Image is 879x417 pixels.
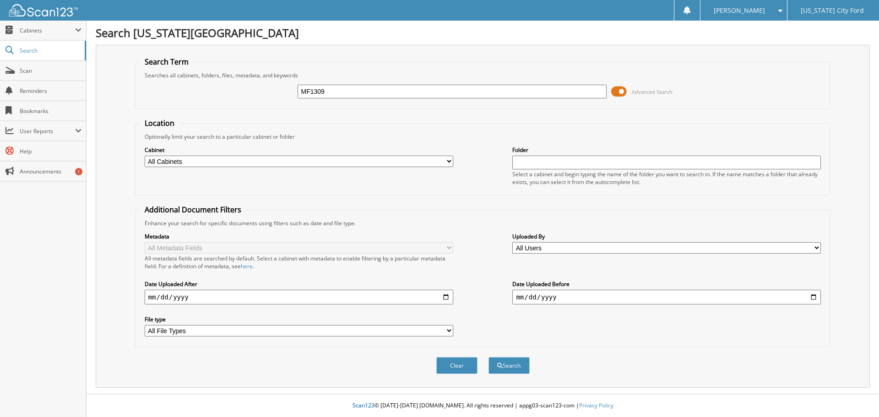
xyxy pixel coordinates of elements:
span: Bookmarks [20,107,81,115]
span: Scan [20,67,81,75]
span: [PERSON_NAME] [714,8,765,13]
legend: Search Term [140,57,193,67]
legend: Location [140,118,179,128]
label: Date Uploaded Before [512,280,821,288]
span: User Reports [20,127,75,135]
a: Privacy Policy [579,401,613,409]
span: Search [20,47,80,54]
input: end [512,290,821,304]
label: Folder [512,146,821,154]
button: Clear [436,357,477,374]
label: Cabinet [145,146,453,154]
div: Select a cabinet and begin typing the name of the folder you want to search in. If the name match... [512,170,821,186]
div: 1 [75,168,82,175]
button: Search [488,357,530,374]
div: Searches all cabinets, folders, files, metadata, and keywords [140,71,826,79]
div: Optionally limit your search to a particular cabinet or folder [140,133,826,141]
legend: Additional Document Filters [140,205,246,215]
label: Metadata [145,233,453,240]
span: Help [20,147,81,155]
span: [US_STATE] City Ford [801,8,864,13]
img: scan123-logo-white.svg [9,4,78,16]
label: Date Uploaded After [145,280,453,288]
input: start [145,290,453,304]
label: File type [145,315,453,323]
a: here [241,262,253,270]
div: Enhance your search for specific documents using filters such as date and file type. [140,219,826,227]
span: Cabinets [20,27,75,34]
div: All metadata fields are searched by default. Select a cabinet with metadata to enable filtering b... [145,255,453,270]
span: Advanced Search [632,88,673,95]
span: Announcements [20,168,81,175]
div: © [DATE]-[DATE] [DOMAIN_NAME]. All rights reserved | appg03-scan123-com | [87,395,879,417]
h1: Search [US_STATE][GEOGRAPHIC_DATA] [96,25,870,40]
span: Reminders [20,87,81,95]
span: Scan123 [353,401,374,409]
label: Uploaded By [512,233,821,240]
